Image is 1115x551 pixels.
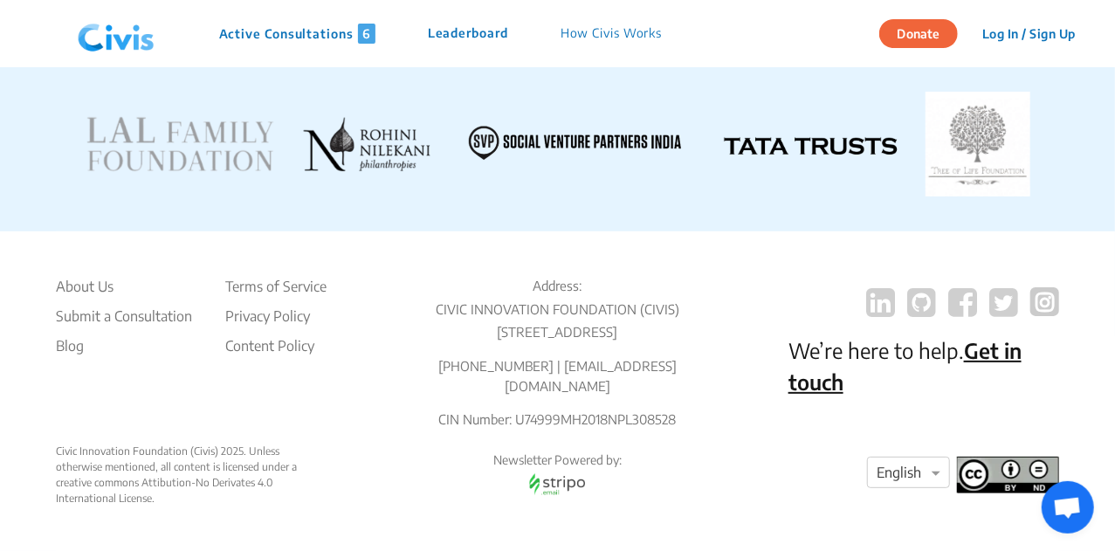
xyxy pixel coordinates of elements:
img: navlogo.png [71,8,162,60]
p: [PHONE_NUMBER] | [EMAIL_ADDRESS][DOMAIN_NAME] [422,356,692,396]
img: ROHINI NILEKANI PHILANTHROPIES [302,116,430,172]
p: Address: [422,276,692,296]
li: Content Policy [225,335,327,356]
a: Get in touch [788,337,1022,395]
li: About Us [56,276,192,297]
p: [STREET_ADDRESS] [422,322,692,342]
button: Donate [879,19,958,48]
button: Log In / Sign Up [971,20,1087,47]
li: Submit a Consultation [56,306,192,327]
p: We’re here to help. [788,334,1059,397]
img: SVP INDIA [458,116,696,172]
div: Open chat [1042,481,1094,534]
img: stripo email logo [520,469,594,499]
img: LAL FAMILY FOUNDATION [86,116,275,172]
p: Newsletter Powered by: [422,451,692,469]
p: How Civis Works [561,24,663,44]
a: Blog [56,335,192,356]
p: CIVIC INNOVATION FOUNDATION (CIVIS) [422,300,692,320]
div: Civic Innovation Foundation (Civis) 2025. Unless otherwise mentioned, all content is licensed und... [56,444,327,506]
img: TATA TRUSTS [724,137,897,155]
li: Terms of Service [225,276,327,297]
img: footer logo [957,457,1059,493]
p: CIN Number: U74999MH2018NPL308528 [422,410,692,430]
a: Donate [879,24,971,41]
img: TATA TRUSTS [926,92,1030,196]
span: 6 [358,24,375,44]
p: Leaderboard [428,24,508,44]
li: Privacy Policy [225,306,327,327]
p: Active Consultations [219,24,375,44]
